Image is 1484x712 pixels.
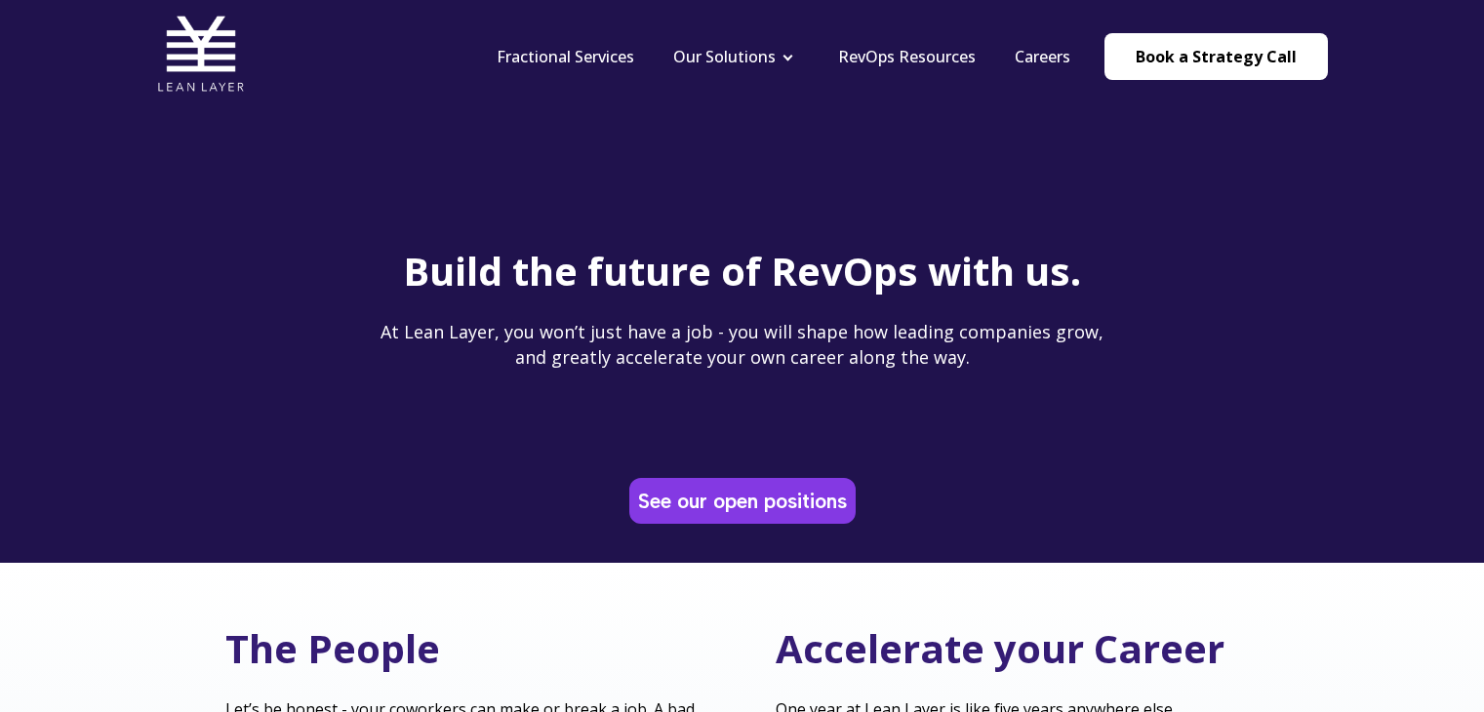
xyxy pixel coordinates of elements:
[477,46,1090,67] div: Navigation Menu
[403,244,1081,297] span: Build the future of RevOps with us.
[497,46,634,67] a: Fractional Services
[776,621,1224,675] span: Accelerate your Career
[1015,46,1070,67] a: Careers
[225,621,440,675] span: The People
[157,10,245,98] img: Lean Layer Logo
[673,46,776,67] a: Our Solutions
[633,482,852,520] a: See our open positions
[838,46,976,67] a: RevOps Resources
[381,320,1103,368] span: At Lean Layer, you won’t just have a job - you will shape how leading companies grow, and greatly...
[1104,33,1328,80] a: Book a Strategy Call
